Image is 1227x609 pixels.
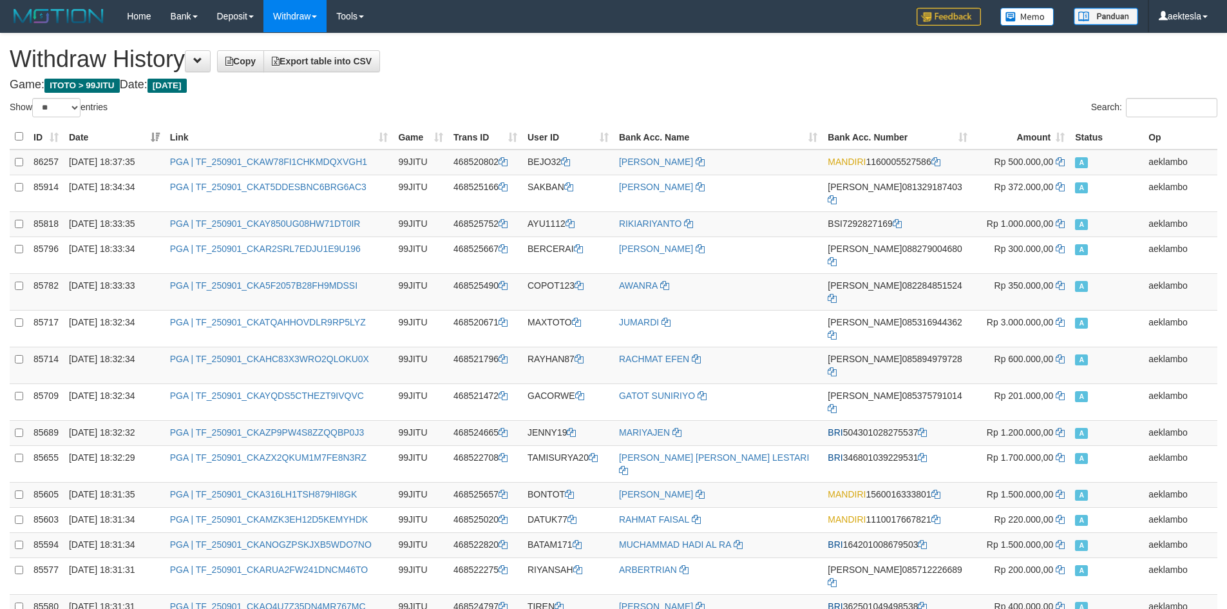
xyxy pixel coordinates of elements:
[263,50,380,72] a: Export table into CSV
[170,452,366,463] a: PGA | TF_250901_CKAZX2QKUM1M7FE8N3RZ
[217,50,264,72] a: Copy
[823,420,972,445] td: 504301028275537
[522,507,614,532] td: DATUK77
[1143,347,1217,383] td: aeklambo
[828,489,866,499] span: MANDIRI
[522,124,614,150] th: User ID: activate to sort column ascending
[522,211,614,237] td: AYU1112
[393,557,448,594] td: 99JITU
[28,445,64,482] td: 85655
[28,482,64,507] td: 85605
[1075,281,1088,292] span: Approved - Marked by aeklambo
[64,150,165,175] td: [DATE] 18:37:35
[10,98,108,117] label: Show entries
[393,273,448,310] td: 99JITU
[448,347,522,383] td: 468521796
[1143,532,1217,557] td: aeklambo
[828,391,902,401] span: [PERSON_NAME]
[1075,565,1088,576] span: Approved - Marked by aeklambo
[994,157,1054,167] span: Rp 500.000,00
[522,310,614,347] td: MAXTOTO
[1075,182,1088,193] span: Approved - Marked by aeklambo
[1091,98,1217,117] label: Search:
[522,273,614,310] td: COPOT123
[448,445,522,482] td: 468522708
[994,565,1054,575] span: Rp 200.000,00
[619,514,689,525] a: RAHMAT FAISAL
[393,211,448,237] td: 99JITU
[619,452,809,463] a: [PERSON_NAME] [PERSON_NAME] LESTARI
[448,507,522,532] td: 468525020
[522,150,614,175] td: BEJO32
[1075,391,1088,402] span: Approved - Marked by aeklambo
[393,310,448,347] td: 99JITU
[1143,557,1217,594] td: aeklambo
[522,347,614,383] td: RAYHAN87
[823,150,972,175] td: 1160005527586
[1075,453,1088,464] span: Approved - Marked by aeklambo
[828,565,902,575] span: [PERSON_NAME]
[994,182,1054,192] span: Rp 372.000,00
[28,532,64,557] td: 85594
[64,175,165,211] td: [DATE] 18:34:34
[619,391,695,401] a: GATOT SUNIRIYO
[448,557,522,594] td: 468522275
[614,124,823,150] th: Bank Acc. Name: activate to sort column ascending
[973,124,1070,150] th: Amount: activate to sort column ascending
[1075,428,1088,439] span: Approved - Marked by aeklambo
[44,79,120,93] span: ITOTO > 99JITU
[1075,540,1088,551] span: Approved - Marked by aeklambo
[448,482,522,507] td: 468525657
[448,383,522,420] td: 468521472
[28,124,64,150] th: ID: activate to sort column ascending
[828,539,842,550] span: BRI
[1075,515,1088,526] span: Approved - Marked by aeklambo
[1143,310,1217,347] td: aeklambo
[1000,8,1054,26] img: Button%20Memo.svg
[823,310,972,347] td: 085316944362
[619,280,658,291] a: AWANRA
[393,150,448,175] td: 99JITU
[823,445,972,482] td: 346801039229531
[1143,507,1217,532] td: aeklambo
[828,427,842,438] span: BRI
[1070,124,1143,150] th: Status
[522,420,614,445] td: JENNY19
[823,507,972,532] td: 1110017667821
[28,310,64,347] td: 85717
[28,347,64,383] td: 85714
[64,557,165,594] td: [DATE] 18:31:31
[448,420,522,445] td: 468524665
[1143,237,1217,273] td: aeklambo
[28,383,64,420] td: 85709
[448,211,522,237] td: 468525752
[448,237,522,273] td: 468525667
[619,218,682,229] a: RIKIARIYANTO
[448,310,522,347] td: 468520671
[170,218,361,229] a: PGA | TF_250901_CKAY850UG08HW71DT0IR
[170,182,366,192] a: PGA | TF_250901_CKAT5DDESBNC6BRG6AC3
[448,124,522,150] th: Trans ID: activate to sort column ascending
[619,489,693,499] a: [PERSON_NAME]
[28,175,64,211] td: 85914
[393,507,448,532] td: 99JITU
[619,182,693,192] a: [PERSON_NAME]
[1075,244,1088,255] span: Approved - Marked by aeklambo
[828,218,842,229] span: BSI
[1143,211,1217,237] td: aeklambo
[10,46,1217,72] h1: Withdraw History
[987,427,1054,438] span: Rp 1.200.000,00
[170,317,366,327] a: PGA | TF_250901_CKATQAHHOVDLR9RP5LYZ
[170,427,364,438] a: PGA | TF_250901_CKAZP9PW4S8ZZQQBP0J3
[823,273,972,310] td: 082284851524
[170,354,369,364] a: PGA | TF_250901_CKAHC83X3WRO2QLOKU0X
[619,565,677,575] a: ARBERTRIAN
[823,482,972,507] td: 1560016333801
[987,317,1054,327] span: Rp 3.000.000,00
[170,157,367,167] a: PGA | TF_250901_CKAW78FI1CHKMDQXVGH1
[522,482,614,507] td: BONTOT
[917,8,981,26] img: Feedback.jpg
[828,354,902,364] span: [PERSON_NAME]
[393,383,448,420] td: 99JITU
[393,175,448,211] td: 99JITU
